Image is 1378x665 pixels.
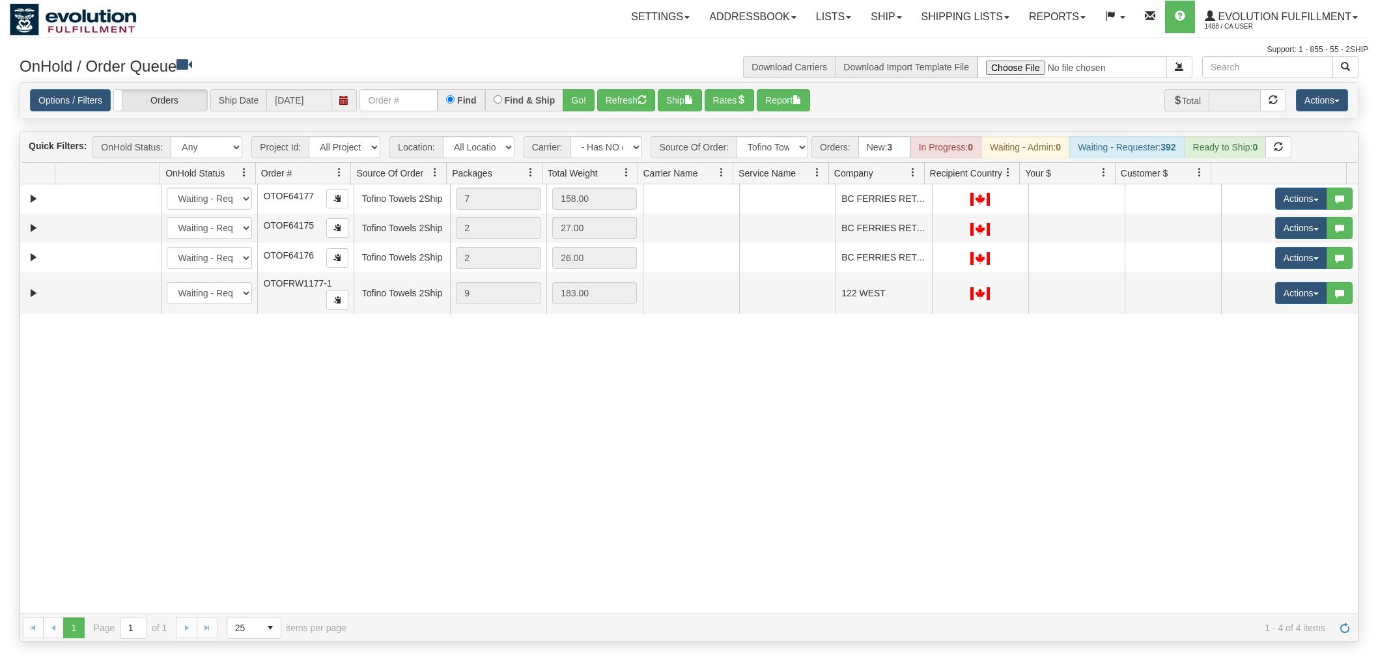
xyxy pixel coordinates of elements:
[328,162,350,184] a: Order # filter column settings
[552,188,637,210] div: 158.00
[757,89,810,111] button: Report
[29,139,87,152] label: Quick Filters:
[1160,142,1175,152] strong: 392
[359,286,444,300] div: Tofino Towels 2Ship
[20,132,1358,163] div: grid toolbar
[970,193,990,206] img: CA
[233,162,255,184] a: OnHold Status filter column settings
[752,62,827,72] a: Download Carriers
[1202,56,1333,78] input: Search
[970,287,990,300] img: CA
[1164,89,1209,111] span: Total
[836,243,932,272] td: BC FERRIES RETAIL DEPARTMENT - ATT SOVI
[359,221,444,235] div: Tofino Towels 2Ship
[615,162,638,184] a: Total Weight filter column settings
[260,617,281,638] span: select
[389,136,443,158] span: Location:
[1025,167,1051,180] span: Your $
[651,136,737,158] span: Source Of Order:
[902,162,924,184] a: Company filter column settings
[834,167,873,180] span: Company
[981,136,1069,158] div: Waiting - Admin:
[1195,1,1368,33] a: Evolution Fulfillment 1488 / CA User
[563,89,595,111] button: Go!
[858,136,910,158] div: New:
[861,1,911,33] a: Ship
[452,167,492,180] span: Packages
[552,282,637,304] div: 183.00
[977,56,1167,78] input: Import
[456,282,541,304] div: 9
[806,162,828,184] a: Service Name filter column settings
[1275,247,1327,269] button: Actions
[235,621,252,634] span: 25
[359,250,444,264] div: Tofino Towels 2Ship
[505,96,555,105] label: Find & Ship
[836,214,932,243] td: BC FERRIES RETAIL DEPARTMENT - ATT SOBC
[359,89,438,111] input: Order #
[63,617,84,638] span: Page 1
[365,623,1325,633] span: 1 - 4 of 4 items
[811,136,858,158] span: Orders:
[836,272,932,314] td: 122 WEST
[1069,136,1184,158] div: Waiting - Requester:
[597,89,655,111] button: Refresh
[548,167,598,180] span: Total Weight
[1252,142,1258,152] strong: 0
[165,167,225,180] span: OnHold Status
[1332,56,1358,78] button: Search
[30,89,111,111] a: Options / Filters
[1185,136,1267,158] div: Ready to Ship:
[356,167,423,180] span: Source Of Order
[1188,162,1211,184] a: Customer $ filter column settings
[970,223,990,236] img: CA
[738,167,796,180] span: Service Name
[1019,1,1095,33] a: Reports
[843,62,969,72] a: Download Import Template File
[1296,89,1348,111] button: Actions
[326,290,348,310] button: Copy to clipboard
[456,217,541,239] div: 2
[621,1,699,33] a: Settings
[456,247,541,269] div: 2
[25,285,42,302] a: Expand
[251,136,309,158] span: Project Id:
[92,136,171,158] span: OnHold Status:
[1205,20,1302,33] span: 1488 / CA User
[997,162,1019,184] a: Recipient Country filter column settings
[20,56,679,75] h3: OnHold / Order Queue
[1275,188,1327,210] button: Actions
[705,89,755,111] button: Rates
[424,162,446,184] a: Source Of Order filter column settings
[25,220,42,236] a: Expand
[806,1,861,33] a: Lists
[227,617,281,639] span: Page sizes drop down
[1121,167,1168,180] span: Customer $
[520,162,542,184] a: Packages filter column settings
[552,217,637,239] div: 27.00
[457,96,477,105] label: Find
[1334,617,1355,638] a: Refresh
[1093,162,1115,184] a: Your $ filter column settings
[359,191,444,206] div: Tofino Towels 2Ship
[326,248,348,268] button: Copy to clipboard
[1275,217,1327,239] button: Actions
[210,89,266,111] span: Ship Date
[120,617,147,638] input: Page 1
[930,167,1002,180] span: Recipient Country
[326,218,348,238] button: Copy to clipboard
[968,142,973,152] strong: 0
[263,278,331,289] span: OTOFRW1177-1
[910,136,981,158] div: In Progress:
[263,250,314,261] span: OTOF64176
[261,167,292,180] span: Order #
[552,247,637,269] div: 26.00
[114,90,207,111] label: Orders
[227,617,346,639] span: items per page
[10,3,137,36] img: logo1488.jpg
[888,142,893,152] strong: 3
[836,184,932,214] td: BC FERRIES RETAIL DEPARTMENT
[1348,266,1377,399] iframe: chat widget
[524,136,570,158] span: Carrier:
[25,249,42,266] a: Expand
